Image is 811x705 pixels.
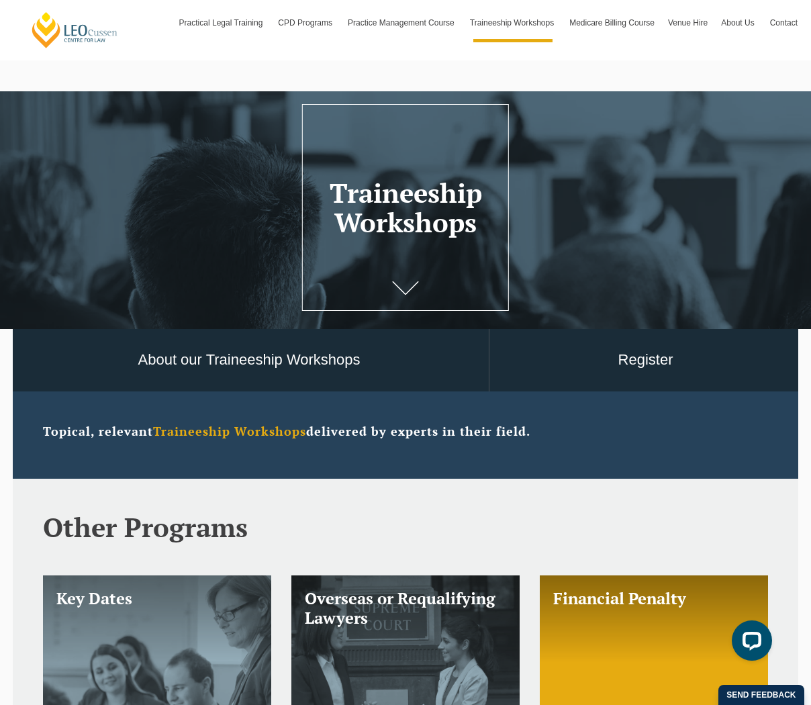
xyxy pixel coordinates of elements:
[341,3,463,42] a: Practice Management Course
[763,3,804,42] a: Contact
[563,3,661,42] a: Medicare Billing Course
[661,3,714,42] a: Venue Hire
[173,3,272,42] a: Practical Legal Training
[308,178,503,237] h1: Traineeship Workshops
[489,329,802,391] a: Register
[30,11,120,49] a: [PERSON_NAME] Centre for Law
[721,615,777,671] iframe: LiveChat chat widget
[463,3,563,42] a: Traineeship Workshops
[153,423,306,439] strong: Traineeship Workshops
[271,3,341,42] a: CPD Programs
[9,329,489,391] a: About our Traineeship Workshops
[553,589,755,608] h3: Financial Penalty
[714,3,763,42] a: About Us
[43,425,768,438] p: Topical, relevant delivered by experts in their field.
[43,512,768,542] h2: Other Programs
[56,589,258,608] h3: Key Dates
[305,589,506,628] h3: Overseas or Requalifying Lawyers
